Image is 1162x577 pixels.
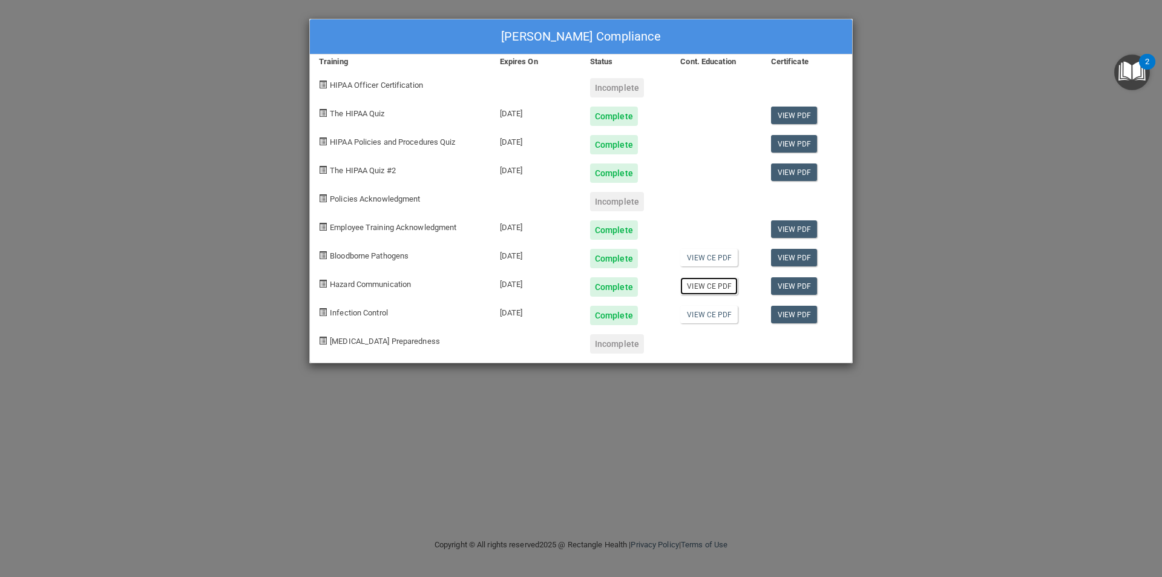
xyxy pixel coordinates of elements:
[581,54,671,69] div: Status
[491,297,581,325] div: [DATE]
[680,306,738,323] a: View CE PDF
[771,163,818,181] a: View PDF
[590,220,638,240] div: Complete
[590,334,644,354] div: Incomplete
[771,107,818,124] a: View PDF
[771,220,818,238] a: View PDF
[491,126,581,154] div: [DATE]
[310,19,852,54] div: [PERSON_NAME] Compliance
[330,81,423,90] span: HIPAA Officer Certification
[491,211,581,240] div: [DATE]
[590,163,638,183] div: Complete
[330,337,440,346] span: [MEDICAL_DATA] Preparedness
[771,277,818,295] a: View PDF
[1114,54,1150,90] button: Open Resource Center, 2 new notifications
[310,54,491,69] div: Training
[491,154,581,183] div: [DATE]
[330,223,456,232] span: Employee Training Acknowledgment
[771,306,818,323] a: View PDF
[491,97,581,126] div: [DATE]
[330,137,455,147] span: HIPAA Policies and Procedures Quiz
[671,54,761,69] div: Cont. Education
[680,249,738,266] a: View CE PDF
[590,306,638,325] div: Complete
[590,192,644,211] div: Incomplete
[590,107,638,126] div: Complete
[590,135,638,154] div: Complete
[771,135,818,153] a: View PDF
[330,280,411,289] span: Hazard Communication
[590,277,638,297] div: Complete
[330,251,409,260] span: Bloodborne Pathogens
[590,78,644,97] div: Incomplete
[680,277,738,295] a: View CE PDF
[491,240,581,268] div: [DATE]
[330,109,384,118] span: The HIPAA Quiz
[762,54,852,69] div: Certificate
[330,166,396,175] span: The HIPAA Quiz #2
[491,54,581,69] div: Expires On
[590,249,638,268] div: Complete
[1145,62,1149,77] div: 2
[330,194,420,203] span: Policies Acknowledgment
[491,268,581,297] div: [DATE]
[953,491,1147,539] iframe: Drift Widget Chat Controller
[330,308,388,317] span: Infection Control
[771,249,818,266] a: View PDF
